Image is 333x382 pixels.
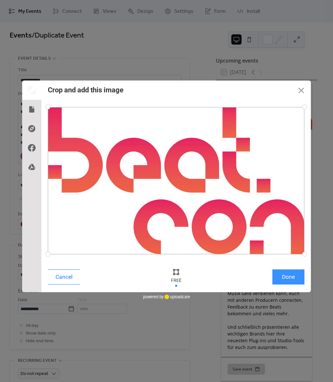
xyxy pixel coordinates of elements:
div: Local Files [22,100,41,119]
div: Crop and add this image [48,86,124,94]
button: Done [272,269,304,284]
div: Facebook [22,138,41,157]
button: Cancel [48,269,80,284]
div: Google Drive [22,157,41,177]
div: powered by [143,292,190,302]
div: Preview [22,81,41,100]
button: Close [292,81,311,100]
a: uploadcare [164,294,190,299]
div: Direct Link [22,119,41,138]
